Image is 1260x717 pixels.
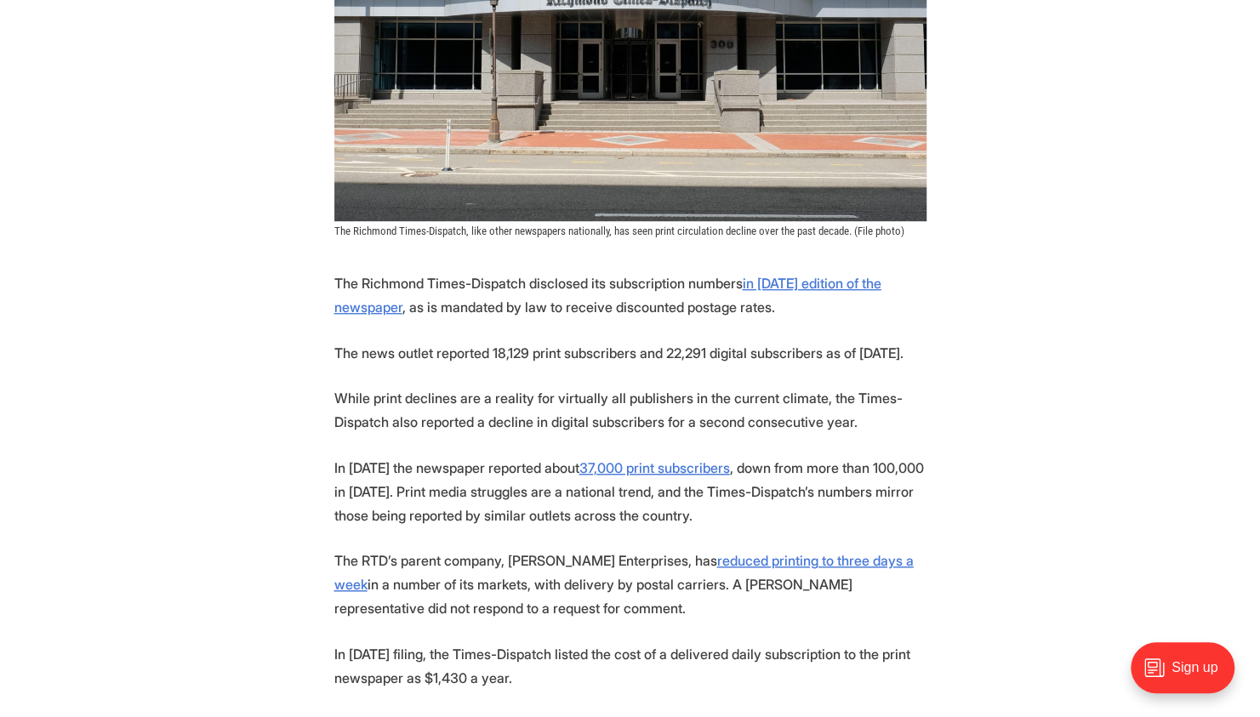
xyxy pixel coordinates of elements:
[334,642,926,690] p: In [DATE] filing, the Times-Dispatch listed the cost of a delivered daily subscription to the pri...
[334,456,926,527] p: In [DATE] the newspaper reported about , down from more than 100,000 in [DATE]. Print media strug...
[334,341,926,365] p: The news outlet reported 18,129 print subscribers and 22,291 digital subscribers as of [DATE].
[334,271,926,319] p: The Richmond Times-Dispatch disclosed its subscription numbers , as is mandated by law to receive...
[334,549,926,620] p: The RTD’s parent company, [PERSON_NAME] Enterprises, has in a number of its markets, with deliver...
[1116,634,1260,717] iframe: portal-trigger
[334,225,904,237] span: The Richmond Times-Dispatch, like other newspapers nationally, has seen print circulation decline...
[579,459,730,476] a: 37,000 print subscribers
[334,386,926,434] p: While print declines are a reality for virtually all publishers in the current climate, the Times...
